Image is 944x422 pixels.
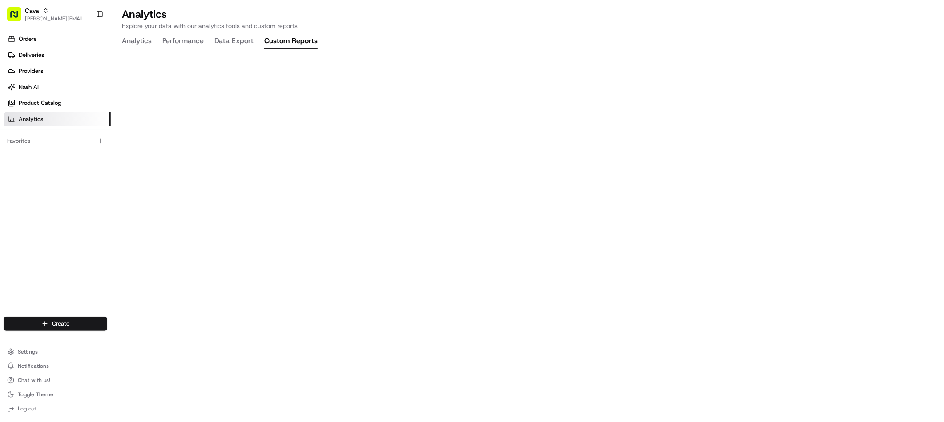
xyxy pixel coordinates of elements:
img: 1736555255976-a54dd68f-1ca7-489b-9aae-adbdc363a1c4 [18,138,25,145]
button: See all [138,113,162,124]
span: [PERSON_NAME] [28,161,72,169]
button: Cava[PERSON_NAME][EMAIL_ADDRESS][DOMAIN_NAME] [4,4,92,25]
span: • [97,137,100,145]
span: Deliveries [19,51,44,59]
a: Powered byPylon [63,220,108,227]
button: [PERSON_NAME][EMAIL_ADDRESS][DOMAIN_NAME] [25,15,89,22]
button: Toggle Theme [4,388,107,401]
button: Analytics [122,34,152,49]
iframe: Custom Reports [111,49,944,422]
div: 📗 [9,199,16,206]
span: Create [52,320,69,328]
button: Data Export [214,34,254,49]
a: Deliveries [4,48,111,62]
span: Knowledge Base [18,198,68,207]
span: Nash AI [19,83,39,91]
h2: Analytics [122,7,933,21]
a: 📗Knowledge Base [5,195,72,211]
span: [DATE] [101,137,120,145]
a: Nash AI [4,80,111,94]
span: • [74,161,77,169]
button: Custom Reports [264,34,318,49]
button: Cava [25,6,39,15]
span: Wisdom [PERSON_NAME] [28,137,95,145]
span: [DATE] [79,161,97,169]
img: Wisdom Oko [9,129,23,146]
a: Providers [4,64,111,78]
span: Notifications [18,362,49,370]
img: Gabrielle LeFevre [9,153,23,167]
span: Chat with us! [18,377,50,384]
button: Log out [4,402,107,415]
div: Favorites [4,134,107,148]
p: Explore your data with our analytics tools and custom reports [122,21,933,30]
div: 💻 [75,199,82,206]
div: Past conversations [9,115,60,122]
button: Start new chat [151,87,162,98]
button: Create [4,317,107,331]
span: Orders [19,35,36,43]
span: Pylon [89,220,108,227]
span: API Documentation [84,198,143,207]
a: Orders [4,32,111,46]
span: Toggle Theme [18,391,53,398]
span: Analytics [19,115,43,123]
button: Chat with us! [4,374,107,386]
a: Product Catalog [4,96,111,110]
span: Providers [19,67,43,75]
span: Product Catalog [19,99,61,107]
span: Settings [18,348,38,355]
a: 💻API Documentation [72,195,146,211]
button: Settings [4,346,107,358]
button: Notifications [4,360,107,372]
span: Log out [18,405,36,412]
a: Analytics [4,112,111,126]
button: Performance [162,34,204,49]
